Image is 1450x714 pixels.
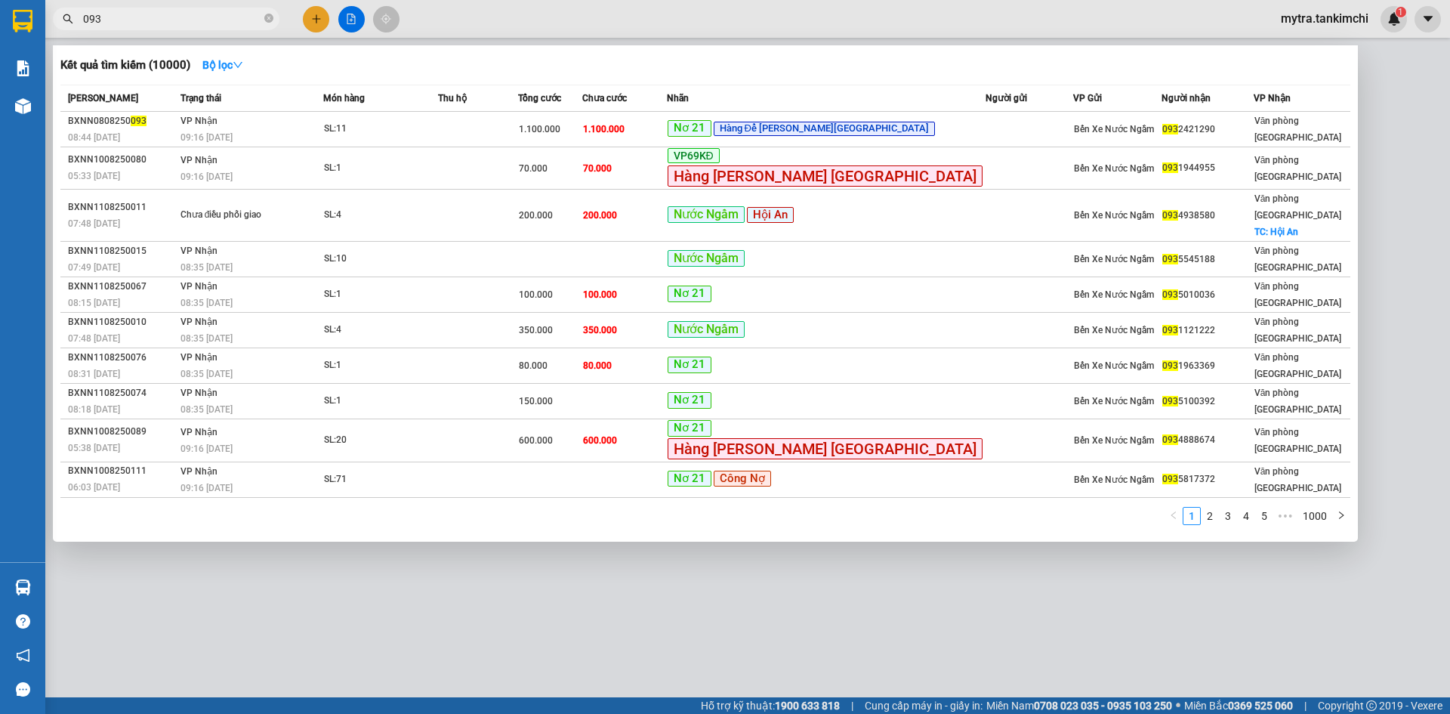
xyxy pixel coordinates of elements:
span: Nước Ngầm [668,206,745,224]
a: 3 [1220,508,1236,524]
span: VP69KĐ [668,148,720,163]
span: 08:35 [DATE] [180,262,233,273]
li: 3 [1219,507,1237,525]
span: 08:35 [DATE] [180,369,233,379]
div: SL: 4 [324,322,437,338]
img: warehouse-icon [15,580,31,595]
div: Chưa điều phối giao [180,207,294,224]
span: 093 [1162,325,1178,335]
div: 1944955 [1162,160,1253,176]
span: Nước Ngầm [668,250,745,267]
span: Công Nợ [714,471,771,487]
span: Bến Xe Nước Ngầm [1074,163,1154,174]
span: VP Nhận [180,427,217,437]
div: 5817372 [1162,471,1253,487]
span: Người nhận [1162,93,1211,104]
div: BXNN1108250074 [68,385,176,401]
span: Nơ 21 [668,471,711,487]
span: Văn phòng [GEOGRAPHIC_DATA] [1254,317,1341,344]
span: 100.000 [583,289,617,300]
span: 350.000 [519,325,553,335]
span: 09:16 [DATE] [180,444,233,454]
span: 08:31 [DATE] [68,369,120,379]
span: VP Nhận [180,352,217,363]
span: 093 [1162,124,1178,134]
div: 5010036 [1162,287,1253,303]
a: 4 [1238,508,1254,524]
div: BXNN1008250080 [68,152,176,168]
span: 150.000 [519,396,553,406]
span: Chưa cước [582,93,627,104]
span: 093 [1162,254,1178,264]
div: BXNN1008250089 [68,424,176,440]
span: 600.000 [583,435,617,446]
div: 4938580 [1162,208,1253,224]
a: 2 [1202,508,1218,524]
span: Tổng cước [518,93,561,104]
span: TC: Hội An [1254,227,1298,237]
li: 1 [1183,507,1201,525]
span: 07:48 [DATE] [68,333,120,344]
span: Nơ 21 [668,357,711,373]
span: 1.100.000 [583,124,625,134]
span: Hội An [747,207,794,224]
span: 600.000 [519,435,553,446]
a: 1 [1183,508,1200,524]
li: Previous Page [1165,507,1183,525]
span: Bến Xe Nước Ngầm [1074,210,1154,221]
span: Văn phòng [GEOGRAPHIC_DATA] [1254,281,1341,308]
li: Next Page [1332,507,1350,525]
span: close-circle [264,12,273,26]
span: 200.000 [519,210,553,221]
div: BXNN1108250015 [68,243,176,259]
img: logo-vxr [13,10,32,32]
div: SL: 1 [324,357,437,374]
input: Tìm tên, số ĐT hoặc mã đơn [83,11,261,27]
span: close-circle [264,14,273,23]
span: notification [16,648,30,663]
span: 70.000 [519,163,548,174]
span: VP Nhận [180,155,217,165]
div: SL: 1 [324,393,437,410]
div: 5100392 [1162,394,1253,410]
div: BXNN1108250011 [68,199,176,215]
span: 350.000 [583,325,617,335]
div: 4888674 [1162,432,1253,448]
span: Văn phòng [GEOGRAPHIC_DATA] [1254,466,1341,493]
span: Hàng Để [PERSON_NAME][GEOGRAPHIC_DATA] [714,122,935,136]
li: 2 [1201,507,1219,525]
span: Văn phòng [GEOGRAPHIC_DATA] [1254,155,1341,182]
span: Hàng [PERSON_NAME] [GEOGRAPHIC_DATA] [668,165,983,187]
span: 70.000 [583,163,612,174]
span: 08:15 [DATE] [68,298,120,308]
span: Thu hộ [438,93,467,104]
span: Nơ 21 [668,420,711,437]
li: 4 [1237,507,1255,525]
span: VP Nhận [180,116,217,126]
span: 09:16 [DATE] [180,483,233,493]
span: 80.000 [583,360,612,371]
span: search [63,14,73,24]
span: 08:44 [DATE] [68,132,120,143]
button: Bộ lọcdown [190,53,255,77]
div: BXNN1108250010 [68,314,176,330]
span: Nơ 21 [668,120,711,137]
span: 08:35 [DATE] [180,298,233,308]
span: 07:49 [DATE] [68,262,120,273]
button: right [1332,507,1350,525]
span: 093 [1162,396,1178,406]
div: SL: 1 [324,286,437,303]
li: 5 [1255,507,1273,525]
h3: Kết quả tìm kiếm ( 10000 ) [60,57,190,73]
a: 5 [1256,508,1273,524]
div: SL: 71 [324,471,437,488]
span: 093 [1162,289,1178,300]
span: Nơ 21 [668,286,711,302]
span: Nơ 21 [668,392,711,409]
span: Văn phòng [GEOGRAPHIC_DATA] [1254,116,1341,143]
span: VP Gửi [1073,93,1102,104]
strong: Bộ lọc [202,59,243,71]
li: Next 5 Pages [1273,507,1297,525]
div: SL: 10 [324,251,437,267]
span: Văn phòng [GEOGRAPHIC_DATA] [1254,352,1341,379]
